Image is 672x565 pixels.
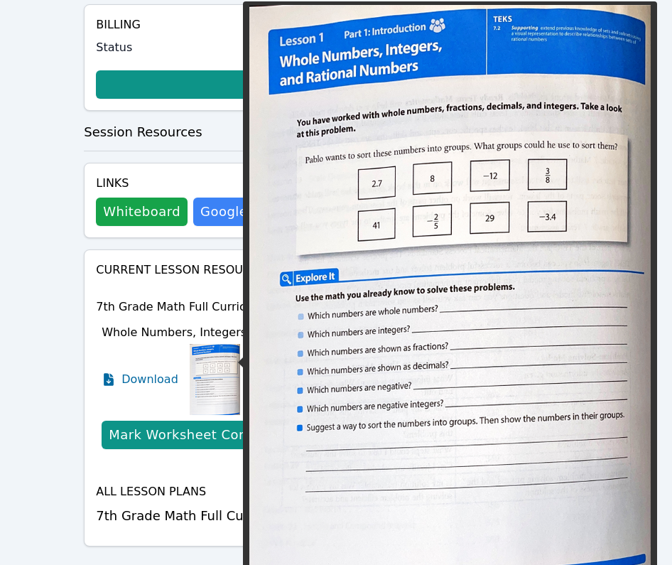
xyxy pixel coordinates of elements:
[96,198,188,226] button: Whiteboard
[96,506,576,526] h3: 7th Grade Math Full Curriculum
[102,325,398,339] span: Whole Numbers, Integers, Rational Numbers Lesson
[96,16,576,33] h4: Billing
[109,425,293,445] div: Mark Worksheet Completed
[190,344,240,415] img: Whole Numbers, Integers, Rational Numbers Lesson
[263,39,576,56] div: unbilled
[96,296,398,318] div: 7th Grade Math Full Curriculum Number Systems
[96,262,576,279] h4: Current Lesson Resources
[96,175,284,192] h4: Links
[102,421,300,449] button: Mark Worksheet Completed
[96,39,254,56] label: Status
[84,122,588,142] h3: Session Resources
[193,198,284,226] a: Google Doc
[96,70,576,99] a: Complete
[308,510,399,524] button: Show Topics
[121,371,178,388] span: Download
[102,344,178,415] a: Download
[96,483,576,500] h4: All Lesson Plans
